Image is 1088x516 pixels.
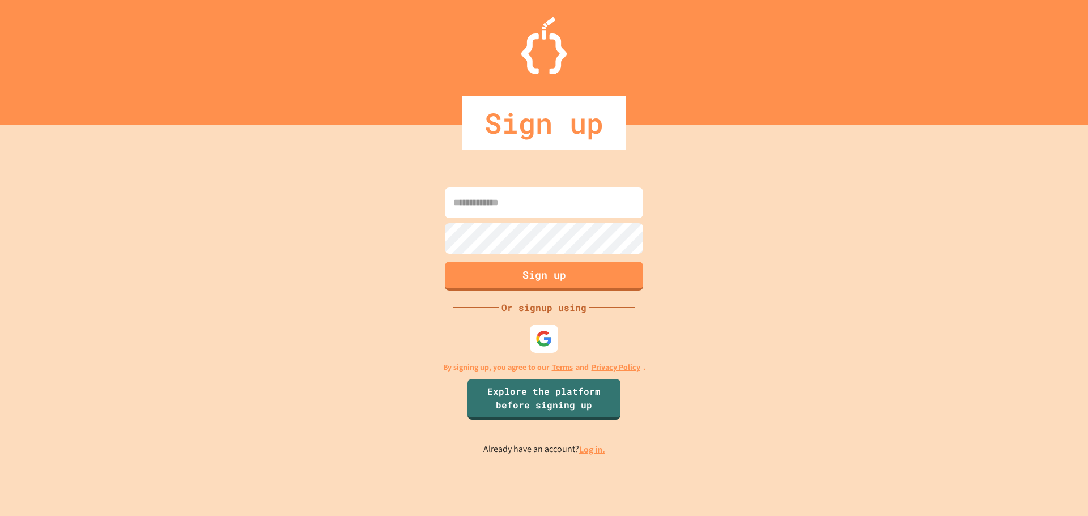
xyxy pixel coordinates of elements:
[552,361,573,373] a: Terms
[443,361,645,373] p: By signing up, you agree to our and .
[499,301,589,314] div: Or signup using
[445,262,643,291] button: Sign up
[467,379,620,420] a: Explore the platform before signing up
[521,17,567,74] img: Logo.svg
[535,330,552,347] img: google-icon.svg
[592,361,640,373] a: Privacy Policy
[579,443,605,455] a: Log in.
[483,442,605,457] p: Already have an account?
[462,96,626,150] div: Sign up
